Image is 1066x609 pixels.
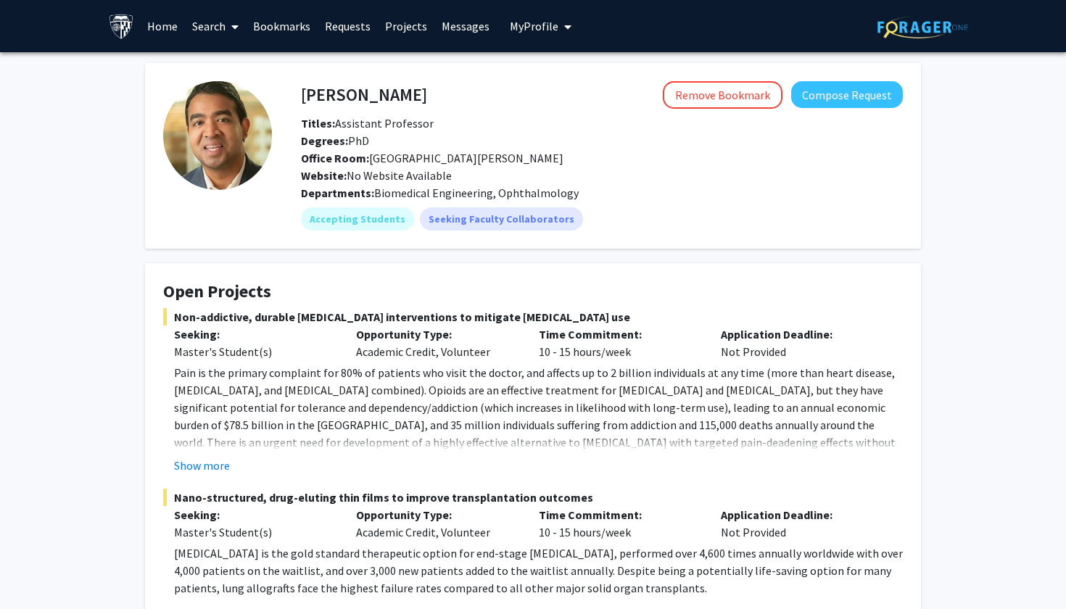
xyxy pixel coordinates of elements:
div: Master's Student(s) [174,343,334,360]
a: Bookmarks [246,1,318,51]
span: [GEOGRAPHIC_DATA][PERSON_NAME] [301,151,563,165]
img: Profile Picture [163,81,272,190]
span: Nano-structured, drug-eluting thin films to improve transplantation outcomes [163,489,903,506]
p: Time Commitment: [539,326,699,343]
div: Academic Credit, Volunteer [345,506,527,541]
b: Website: [301,168,347,183]
p: Seeking: [174,326,334,343]
b: Departments: [301,186,374,200]
div: 10 - 15 hours/week [528,326,710,360]
p: [MEDICAL_DATA] is the gold standard therapeutic option for end-stage [MEDICAL_DATA], performed ov... [174,544,903,597]
span: Non-addictive, durable [MEDICAL_DATA] interventions to mitigate [MEDICAL_DATA] use [163,308,903,326]
span: PhD [301,133,369,148]
button: Show more [174,457,230,474]
a: Home [140,1,185,51]
p: Seeking: [174,506,334,523]
b: Titles: [301,116,335,130]
b: Degrees: [301,133,348,148]
img: ForagerOne Logo [877,16,968,38]
span: No Website Available [301,168,452,183]
mat-chip: Seeking Faculty Collaborators [420,207,583,231]
button: Remove Bookmark [663,81,782,109]
a: Projects [378,1,434,51]
p: Pain is the primary complaint for 80% of patients who visit the doctor, and affects up to 2 billi... [174,364,903,468]
span: Biomedical Engineering, Ophthalmology [374,186,579,200]
div: Not Provided [710,506,892,541]
mat-chip: Accepting Students [301,207,414,231]
a: Messages [434,1,497,51]
a: Search [185,1,246,51]
div: 10 - 15 hours/week [528,506,710,541]
img: Johns Hopkins University Logo [109,14,134,39]
iframe: Chat [11,544,62,598]
div: Academic Credit, Volunteer [345,326,527,360]
h4: [PERSON_NAME] [301,81,427,108]
p: Application Deadline: [721,506,881,523]
h4: Open Projects [163,281,903,302]
a: Requests [318,1,378,51]
span: Assistant Professor [301,116,434,130]
div: Not Provided [710,326,892,360]
span: My Profile [510,19,558,33]
button: Compose Request to Kunal Parikh [791,81,903,108]
b: Office Room: [301,151,369,165]
p: Opportunity Type: [356,506,516,523]
p: Time Commitment: [539,506,699,523]
p: Opportunity Type: [356,326,516,343]
p: Application Deadline: [721,326,881,343]
div: Master's Student(s) [174,523,334,541]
